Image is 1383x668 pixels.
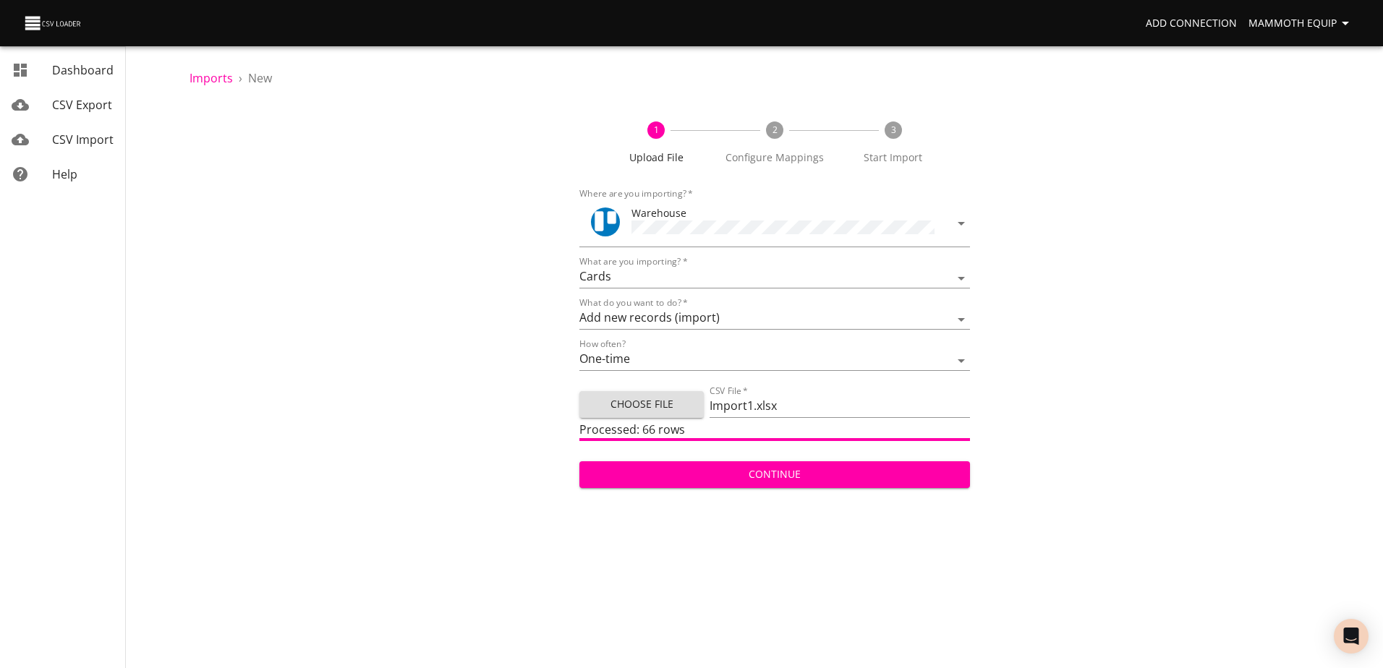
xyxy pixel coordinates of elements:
[23,13,84,33] img: CSV Loader
[654,124,659,136] text: 1
[603,150,710,165] span: Upload File
[840,150,947,165] span: Start Import
[631,206,686,220] span: Warehouse
[579,299,688,307] label: What do you want to do?
[579,257,687,266] label: What are you importing?
[773,124,778,136] text: 2
[579,340,626,348] label: How often?
[579,200,969,247] div: ToolWarehouse
[190,70,233,86] a: Imports
[721,150,828,165] span: Configure Mappings
[1146,14,1237,33] span: Add Connection
[579,461,969,488] button: Continue
[591,207,620,236] img: Trello
[579,189,693,198] label: Where are you importing?
[591,207,620,236] div: Tool
[890,124,895,136] text: 3
[52,97,112,113] span: CSV Export
[1334,619,1369,654] div: Open Intercom Messenger
[710,387,748,395] label: CSV File
[248,70,272,86] span: New
[52,166,77,182] span: Help
[591,466,958,484] span: Continue
[1243,10,1360,37] button: Mammoth Equip
[52,132,114,147] span: CSV Import
[579,421,685,437] span: Processed: 66 rows
[1248,14,1354,33] span: Mammoth Equip
[52,62,114,78] span: Dashboard
[579,391,704,418] button: Choose File
[239,69,242,87] li: ›
[1140,10,1243,37] a: Add Connection
[591,395,692,414] span: Choose File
